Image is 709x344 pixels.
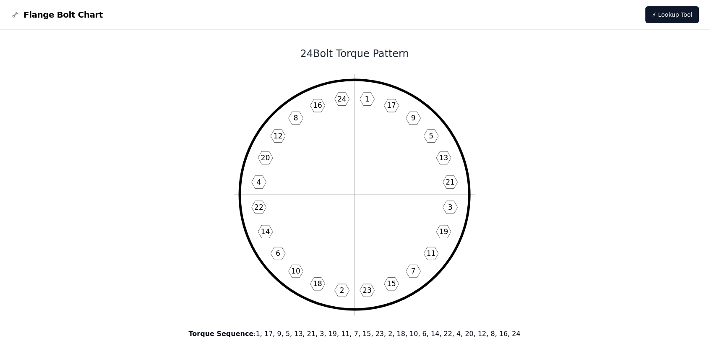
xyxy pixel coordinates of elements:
b: Torque Sequence [188,330,253,338]
h1: 24 Bolt Torque Pattern [129,47,580,60]
text: 22 [254,203,263,211]
text: 24 [337,95,347,103]
text: 10 [291,267,300,275]
text: 7 [411,267,416,275]
text: 2 [340,286,344,294]
span: Flange Bolt Chart [23,9,103,21]
p: : 1, 17, 9, 5, 13, 21, 3, 19, 11, 7, 15, 23, 2, 18, 10, 6, 14, 22, 4, 20, 12, 8, 16, 24 [129,329,580,339]
text: 16 [313,101,322,109]
text: 1 [365,95,370,103]
text: 20 [261,154,270,162]
text: 5 [429,132,433,140]
a: ⚡ Lookup Tool [645,6,699,23]
text: 14 [261,227,270,236]
text: 13 [439,154,448,162]
text: 17 [387,101,396,109]
text: 6 [276,249,280,258]
text: 11 [427,249,436,258]
text: 12 [274,132,283,140]
text: 18 [313,279,322,288]
text: 15 [387,279,396,288]
img: Flange Bolt Chart Logo [10,10,20,20]
text: 19 [439,227,448,236]
text: 4 [257,178,261,186]
text: 3 [448,203,453,211]
text: 21 [446,178,455,186]
text: 9 [411,114,416,122]
text: 23 [362,286,372,294]
a: Flange Bolt Chart LogoFlange Bolt Chart [10,9,103,21]
text: 8 [294,114,298,122]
